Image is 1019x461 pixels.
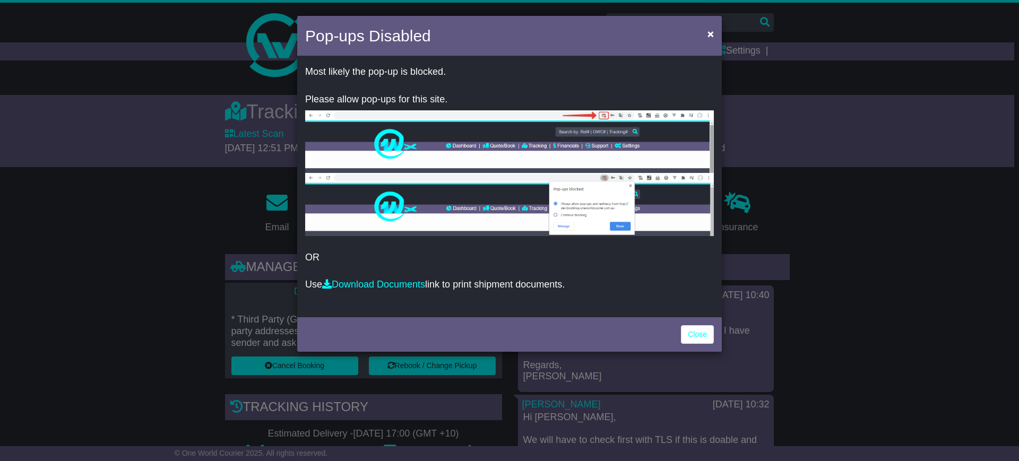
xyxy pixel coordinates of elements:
img: allow-popup-1.png [305,110,714,173]
p: Use link to print shipment documents. [305,279,714,291]
p: Please allow pop-ups for this site. [305,94,714,106]
img: allow-popup-2.png [305,173,714,236]
span: × [707,28,714,40]
button: Close [702,23,719,45]
h4: Pop-ups Disabled [305,24,431,48]
a: Close [681,325,714,344]
div: OR [297,58,722,315]
p: Most likely the pop-up is blocked. [305,66,714,78]
a: Download Documents [322,279,425,290]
